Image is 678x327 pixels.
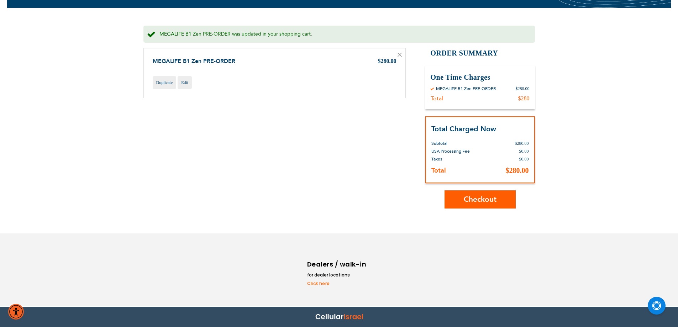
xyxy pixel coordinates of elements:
span: $0.00 [519,157,529,162]
span: USA Processing Fee [431,148,470,154]
div: $280 [518,95,530,102]
a: Click here [307,280,368,287]
li: for dealer locations [307,271,368,279]
div: Total [431,95,443,102]
button: Checkout [445,190,516,209]
h2: Order Summary [425,48,535,58]
strong: Total [431,166,446,175]
div: Accessibility Menu [8,304,24,320]
div: MEGALIFE B1 Zen PRE-ORDER was updated in your shopping cart. [143,26,535,43]
span: Edit [181,80,188,85]
strong: Total Charged Now [431,124,496,134]
a: Edit [178,76,192,89]
span: $280.00 [506,167,529,174]
a: Duplicate [153,76,177,89]
h6: Dealers / walk-in [307,259,368,270]
th: Subtotal [431,134,492,147]
span: $280.00 [378,58,396,64]
div: $280.00 [516,86,530,91]
a: MEGALIFE B1 Zen PRE-ORDER [153,57,235,65]
th: Taxes [431,155,492,163]
span: $280.00 [515,141,529,146]
div: MEGALIFE B1 Zen PRE-ORDER [436,86,496,91]
span: Duplicate [156,80,173,85]
span: $0.00 [519,149,529,154]
span: Checkout [464,194,496,205]
h3: One Time Charges [431,73,530,82]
